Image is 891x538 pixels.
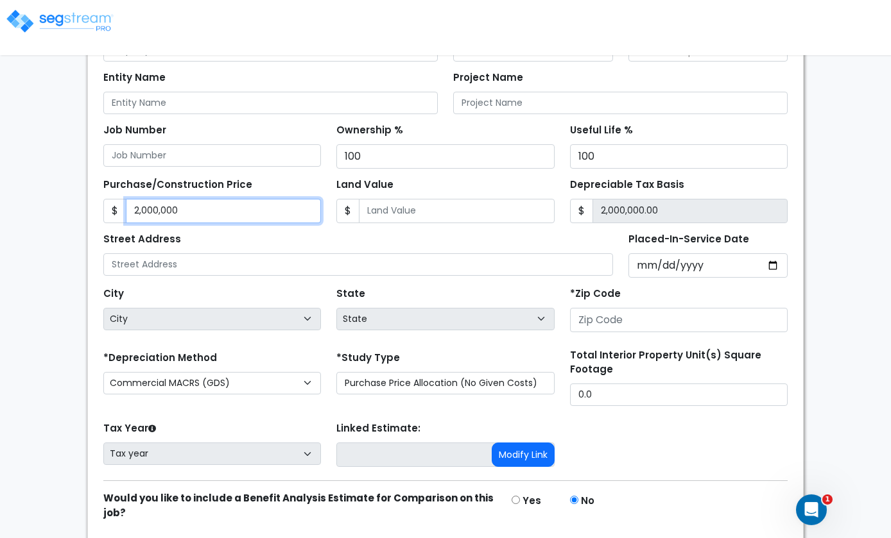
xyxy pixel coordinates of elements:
[103,123,166,138] label: Job Number
[336,287,365,301] label: State
[523,494,541,509] label: Yes
[570,287,621,301] label: *Zip Code
[336,178,394,192] label: Land Value
[492,442,555,467] button: Modify Link
[103,71,166,85] label: Entity Name
[103,199,126,223] span: $
[103,92,438,114] input: Entity Name
[103,421,156,436] label: Tax Year
[628,232,749,247] label: Placed-In-Service Date
[103,178,252,192] label: Purchase/Construction Price
[570,199,593,223] span: $
[103,351,217,366] label: *Depreciation Method
[336,199,359,223] span: $
[570,348,788,377] label: Total Interior Property Unit(s) Square Footage
[453,71,523,85] label: Project Name
[634,45,719,58] span: Select Salesperson
[359,199,554,223] input: Land Value
[5,8,114,34] img: logo_pro_r.png
[103,253,613,276] input: Street Address
[103,144,321,167] input: Job Number
[126,199,321,223] input: Purchase or Construction Price
[103,491,494,519] strong: Would you like to include a Benefit Analysis Estimate for Comparison on this job?
[453,92,788,114] input: Project Name
[336,123,403,138] label: Ownership %
[796,494,827,525] iframe: Intercom live chat
[103,232,181,247] label: Street Address
[570,308,788,332] input: Zip Code
[570,123,633,138] label: Useful Life %
[822,494,833,505] span: 1
[581,494,594,509] label: No
[336,144,554,169] input: Ownership %
[570,178,684,192] label: Depreciable Tax Basis
[593,199,788,223] input: 0.00
[570,144,788,169] input: Useful Life %
[103,287,124,301] label: City
[570,383,788,406] input: total square foot
[336,421,420,436] label: Linked Estimate:
[336,351,400,366] label: *Study Type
